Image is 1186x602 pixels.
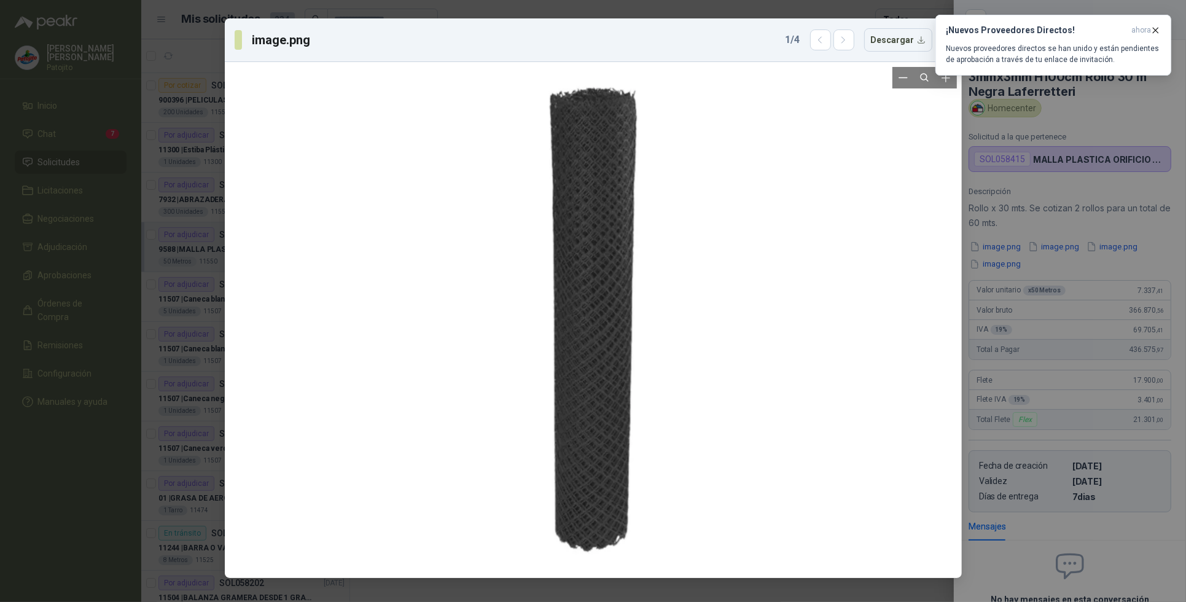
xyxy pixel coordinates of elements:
button: ¡Nuevos Proveedores Directos!ahora Nuevos proveedores directos se han unido y están pendientes de... [935,15,1171,76]
button: Reset zoom [914,67,935,88]
button: Zoom out [892,67,914,88]
button: Close [935,34,954,53]
p: Nuevos proveedores directos se han unido y están pendientes de aprobación a través de tu enlace d... [946,43,1161,65]
h3: image.png [252,31,313,49]
span: ahora [1131,25,1151,36]
h3: ¡Nuevos Proveedores Directos! [946,25,1126,36]
span: 1 / 4 [786,33,800,47]
button: Descargar [864,28,932,52]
